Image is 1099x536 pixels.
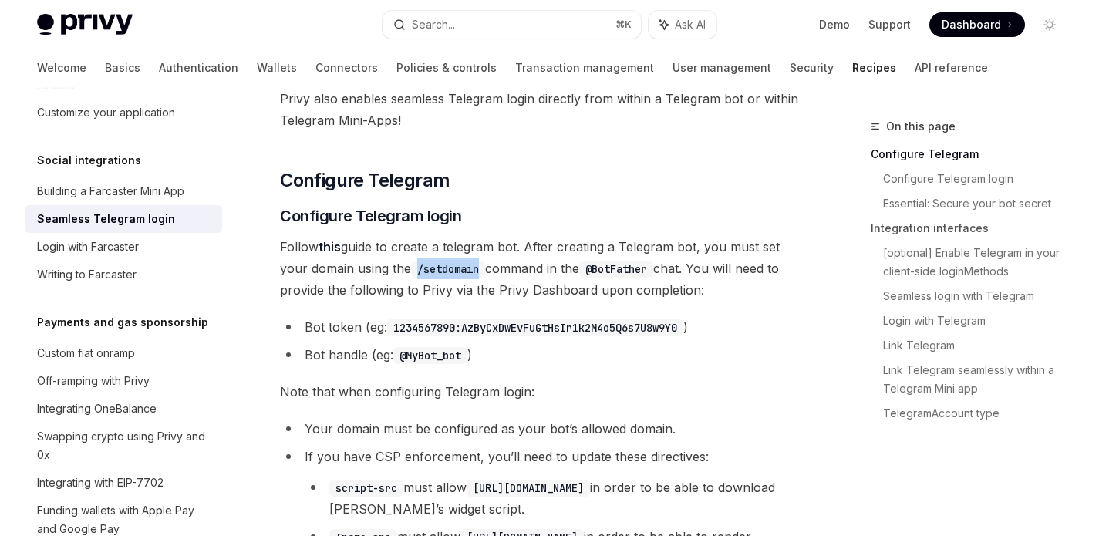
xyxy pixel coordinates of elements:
[37,313,208,332] h5: Payments and gas sponsorship
[942,17,1001,32] span: Dashboard
[280,316,800,338] li: Bot token (eg: )
[37,103,175,122] div: Customize your application
[883,191,1074,216] a: Essential: Secure your bot secret
[886,117,956,136] span: On this page
[25,233,222,261] a: Login with Farcaster
[37,182,184,201] div: Building a Farcaster Mini App
[37,49,86,86] a: Welcome
[883,167,1074,191] a: Configure Telegram login
[37,399,157,418] div: Integrating OneBalance
[329,480,403,497] code: script-src
[883,241,1074,284] a: [optional] Enable Telegram in your client-side loginMethods
[387,319,683,336] code: 1234567890:AzByCxDwEvFuGtHsIr1k2M4o5Q6s7U8w9Y0
[37,151,141,170] h5: Social integrations
[305,477,800,520] li: must allow in order to be able to download [PERSON_NAME]’s widget script.
[159,49,238,86] a: Authentication
[871,142,1074,167] a: Configure Telegram
[871,216,1074,241] a: Integration interfaces
[25,423,222,469] a: Swapping crypto using Privy and 0x
[412,15,455,34] div: Search...
[315,49,378,86] a: Connectors
[393,347,467,364] code: @MyBot_bot
[383,11,640,39] button: Search...⌘K
[515,49,654,86] a: Transaction management
[673,49,771,86] a: User management
[467,480,590,497] code: [URL][DOMAIN_NAME]
[25,469,222,497] a: Integrating with EIP-7702
[411,261,485,278] code: /setdomain
[25,395,222,423] a: Integrating OneBalance
[280,236,800,301] span: Follow guide to create a telegram bot. After creating a Telegram bot, you must set your domain us...
[25,339,222,367] a: Custom fiat onramp
[915,49,988,86] a: API reference
[25,99,222,126] a: Customize your application
[280,205,461,227] span: Configure Telegram login
[37,210,175,228] div: Seamless Telegram login
[852,49,896,86] a: Recipes
[868,17,911,32] a: Support
[883,308,1074,333] a: Login with Telegram
[280,381,800,403] span: Note that when configuring Telegram login:
[37,474,164,492] div: Integrating with EIP-7702
[25,177,222,205] a: Building a Farcaster Mini App
[105,49,140,86] a: Basics
[37,265,137,284] div: Writing to Farcaster
[25,205,222,233] a: Seamless Telegram login
[37,427,213,464] div: Swapping crypto using Privy and 0x
[37,344,135,362] div: Custom fiat onramp
[280,418,800,440] li: Your domain must be configured as your bot’s allowed domain.
[280,168,450,193] span: Configure Telegram
[25,367,222,395] a: Off-ramping with Privy
[37,238,139,256] div: Login with Farcaster
[675,17,706,32] span: Ask AI
[579,261,653,278] code: @BotFather
[883,333,1074,358] a: Link Telegram
[37,14,133,35] img: light logo
[319,239,341,255] a: this
[257,49,297,86] a: Wallets
[649,11,716,39] button: Ask AI
[1037,12,1062,37] button: Toggle dark mode
[396,49,497,86] a: Policies & controls
[883,401,1074,426] a: TelegramAccount type
[883,284,1074,308] a: Seamless login with Telegram
[790,49,834,86] a: Security
[37,372,150,390] div: Off-ramping with Privy
[929,12,1025,37] a: Dashboard
[819,17,850,32] a: Demo
[25,261,222,288] a: Writing to Farcaster
[615,19,632,31] span: ⌘ K
[280,66,800,131] span: From a web environment, Privy enables Telegram login via the . Privy also enables seamless Telegr...
[280,344,800,366] li: Bot handle (eg: )
[883,358,1074,401] a: Link Telegram seamlessly within a Telegram Mini app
